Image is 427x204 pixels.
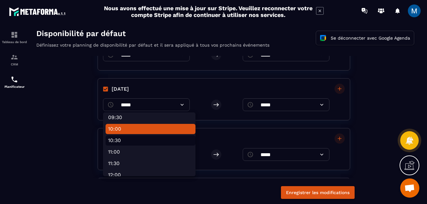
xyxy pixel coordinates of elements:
a: schedulerschedulerPlanificateur [2,71,27,93]
img: formation [11,53,18,61]
li: 11:30 [76,131,166,141]
li: 10:00 [76,96,166,106]
li: 11:00 [76,119,166,129]
img: formation [11,31,18,39]
h2: Nous avons effectué une mise à jour sur Stripe. Veuillez reconnecter votre compte Stripe afin de ... [104,5,313,18]
li: 09:30 [76,85,166,95]
a: Ouvrir le chat [400,178,419,198]
a: formationformationTableau de bord [2,26,27,49]
li: 12:00 [76,142,166,152]
img: scheduler [11,76,18,83]
p: Tableau de bord [2,40,27,44]
p: CRM [2,63,27,66]
a: formationformationCRM [2,49,27,71]
img: logo [9,6,66,17]
p: Planificateur [2,85,27,88]
li: 10:30 [76,108,166,118]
